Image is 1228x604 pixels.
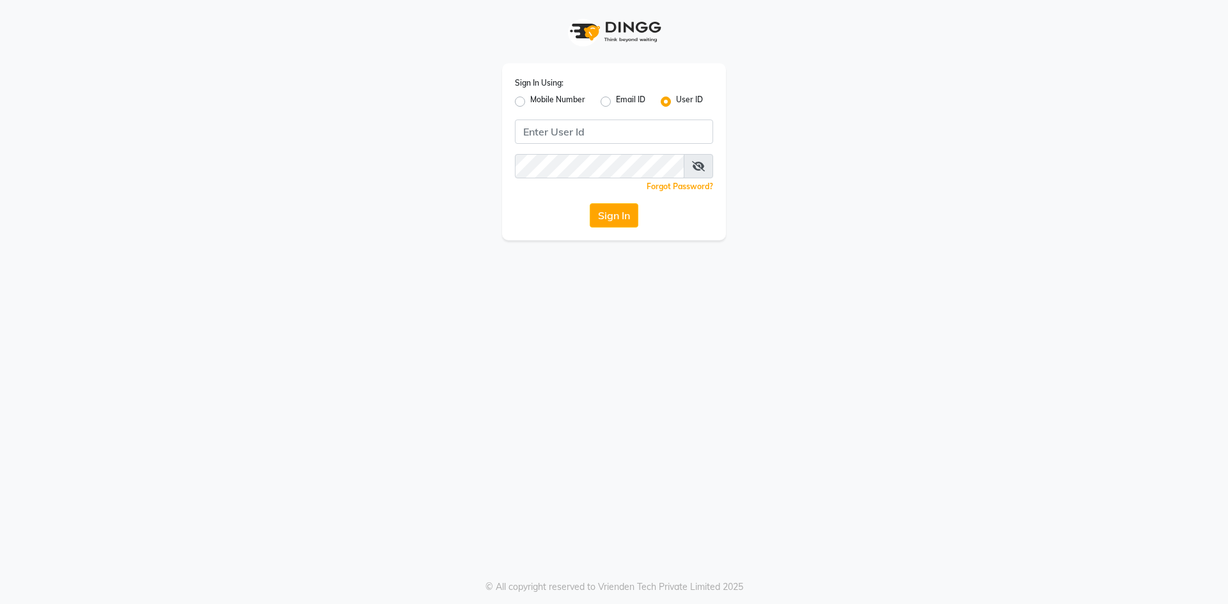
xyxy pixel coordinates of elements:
img: logo1.svg [563,13,665,50]
a: Forgot Password? [647,182,713,191]
label: Sign In Using: [515,77,563,89]
label: Mobile Number [530,94,585,109]
input: Username [515,154,684,178]
button: Sign In [590,203,638,228]
label: Email ID [616,94,645,109]
input: Username [515,120,713,144]
label: User ID [676,94,703,109]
